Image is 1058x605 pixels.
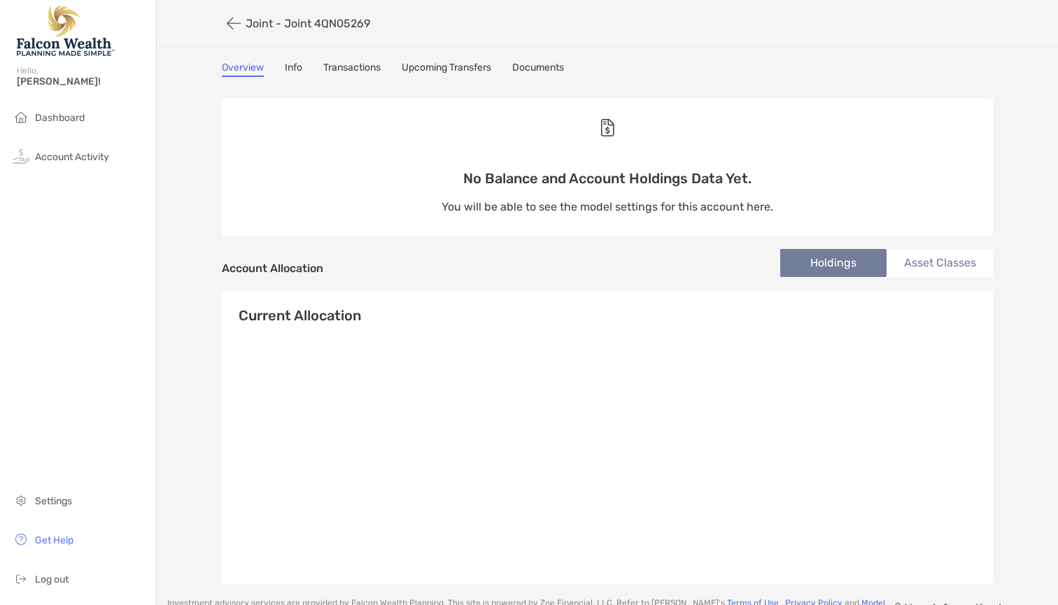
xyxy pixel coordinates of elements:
a: Upcoming Transfers [402,62,491,77]
p: Joint - Joint 4QN05269 [246,17,370,30]
img: activity icon [13,148,29,164]
span: Account Activity [35,151,109,163]
span: Dashboard [35,112,85,124]
img: household icon [13,108,29,125]
img: Falcon Wealth Planning Logo [17,6,115,56]
span: Log out [35,574,69,585]
a: Overview [222,62,264,77]
a: Documents [512,62,564,77]
span: Get Help [35,534,73,546]
a: Info [285,62,302,77]
h4: Account Allocation [222,262,323,275]
img: get-help icon [13,531,29,548]
p: You will be able to see the model settings for this account here. [442,198,773,215]
img: logout icon [13,570,29,587]
img: settings icon [13,492,29,508]
li: Holdings [780,249,887,277]
span: [PERSON_NAME]! [17,76,148,87]
p: No Balance and Account Holdings Data Yet. [442,170,773,187]
span: Settings [35,495,72,507]
h4: Current Allocation [239,307,361,324]
a: Transactions [323,62,381,77]
li: Asset Classes [887,249,993,277]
